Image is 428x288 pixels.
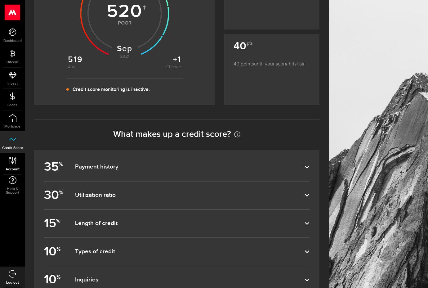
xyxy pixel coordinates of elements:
[56,246,60,252] sup: %
[75,163,305,171] dfn: Payment history
[75,276,305,284] dfn: Inquiries
[59,189,63,196] sup: %
[75,248,305,255] dfn: Types of credit
[44,242,64,262] b: 10
[234,40,252,52] b: 40
[44,157,64,177] b: 35
[234,62,254,67] span: 40 points
[5,2,24,21] button: Open LiveChat chat widget
[44,185,64,205] b: 30
[56,218,60,224] sup: %
[234,55,310,68] p: until your score hits
[75,220,305,227] dfn: Length of credit
[75,191,305,199] dfn: Utilization ratio
[56,274,60,281] sup: %
[296,62,305,67] span: Fair
[44,214,64,234] b: 15
[73,86,150,93] p: Credit score monitoring is inactive.
[34,129,319,139] h2: What makes up a credit score?
[59,161,63,168] sup: %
